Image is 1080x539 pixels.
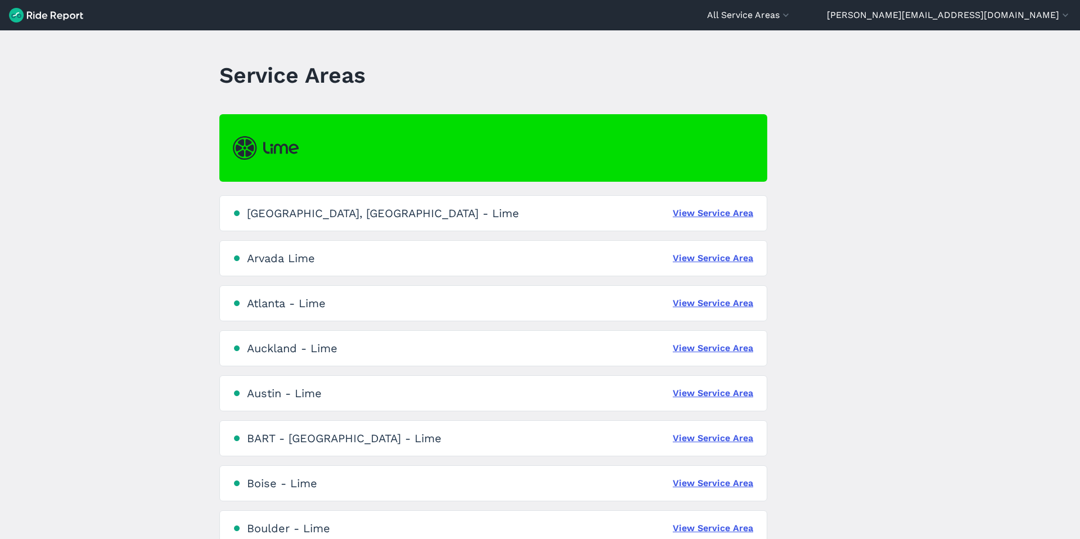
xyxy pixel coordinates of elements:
[247,342,337,355] div: Auckland - Lime
[247,477,317,490] div: Boise - Lime
[247,387,322,400] div: Austin - Lime
[673,387,753,400] a: View Service Area
[673,206,753,220] a: View Service Area
[247,206,519,220] div: [GEOGRAPHIC_DATA], [GEOGRAPHIC_DATA] - Lime
[707,8,791,22] button: All Service Areas
[247,432,442,445] div: BART - [GEOGRAPHIC_DATA] - Lime
[247,297,326,310] div: Atlanta - Lime
[247,522,330,535] div: Boulder - Lime
[673,522,753,535] a: View Service Area
[673,297,753,310] a: View Service Area
[673,477,753,490] a: View Service Area
[827,8,1071,22] button: [PERSON_NAME][EMAIL_ADDRESS][DOMAIN_NAME]
[247,251,315,265] div: Arvada Lime
[9,8,83,23] img: Ride Report
[673,342,753,355] a: View Service Area
[219,60,366,91] h1: Service Areas
[233,136,299,160] img: Lime
[673,432,753,445] a: View Service Area
[673,251,753,265] a: View Service Area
